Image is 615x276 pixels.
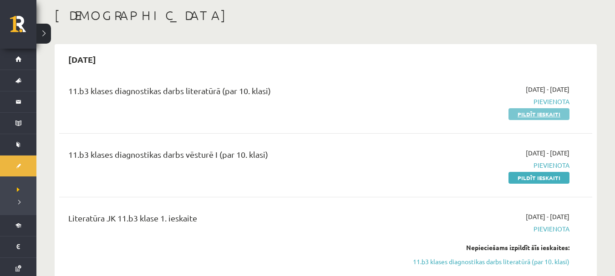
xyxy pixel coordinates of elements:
[59,49,105,70] h2: [DATE]
[508,172,569,184] a: Pildīt ieskaiti
[68,85,398,101] div: 11.b3 klases diagnostikas darbs literatūrā (par 10. klasi)
[526,85,569,94] span: [DATE] - [DATE]
[412,257,569,266] a: 11.b3 klases diagnostikas darbs literatūrā (par 10. klasi)
[412,224,569,234] span: Pievienota
[412,243,569,252] div: Nepieciešams izpildīt šīs ieskaites:
[68,212,398,229] div: Literatūra JK 11.b3 klase 1. ieskaite
[526,148,569,158] span: [DATE] - [DATE]
[55,8,597,23] h1: [DEMOGRAPHIC_DATA]
[68,148,398,165] div: 11.b3 klases diagnostikas darbs vēsturē I (par 10. klasi)
[412,161,569,170] span: Pievienota
[526,212,569,221] span: [DATE] - [DATE]
[508,108,569,120] a: Pildīt ieskaiti
[10,16,36,39] a: Rīgas 1. Tālmācības vidusskola
[412,97,569,106] span: Pievienota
